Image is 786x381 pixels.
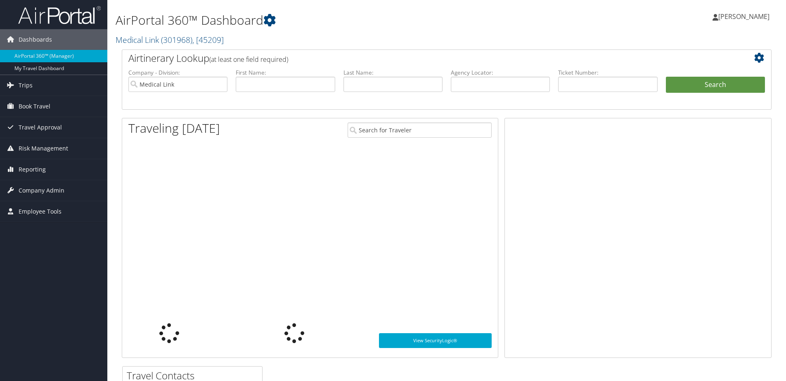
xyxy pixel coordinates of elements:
img: airportal-logo.png [18,5,101,25]
span: Trips [19,75,33,96]
h1: Traveling [DATE] [128,120,220,137]
a: Medical Link [116,34,224,45]
span: Travel Approval [19,117,62,138]
span: Book Travel [19,96,50,117]
button: Search [666,77,765,93]
span: Dashboards [19,29,52,50]
h1: AirPortal 360™ Dashboard [116,12,557,29]
span: Reporting [19,159,46,180]
label: Ticket Number: [558,68,657,77]
h2: Airtinerary Lookup [128,51,711,65]
span: (at least one field required) [209,55,288,64]
span: Company Admin [19,180,64,201]
input: Search for Traveler [348,122,492,138]
span: [PERSON_NAME] [718,12,769,21]
span: Employee Tools [19,201,62,222]
label: Last Name: [343,68,443,77]
span: ( 301968 ) [161,34,192,45]
label: Company - Division: [128,68,227,77]
span: Risk Management [19,138,68,159]
a: [PERSON_NAME] [713,4,778,29]
a: View SecurityLogic® [379,333,492,348]
label: Agency Locator: [451,68,550,77]
span: , [ 45209 ] [192,34,224,45]
label: First Name: [236,68,335,77]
